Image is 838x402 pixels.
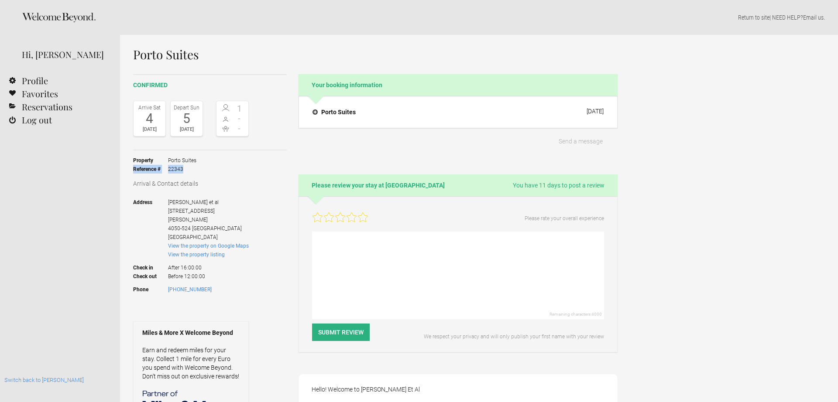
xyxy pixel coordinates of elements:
[233,124,247,133] span: -
[168,208,215,223] span: [STREET_ADDRESS][PERSON_NAME]
[173,125,200,134] div: [DATE]
[133,165,168,174] strong: Reference #
[803,14,824,21] a: Email us
[312,324,370,341] button: Submit Review
[417,332,604,341] p: We respect your privacy and will only publish your first name with your review
[168,259,249,272] span: After 16:00:00
[168,234,218,240] span: [GEOGRAPHIC_DATA]
[133,259,168,272] strong: Check in
[299,174,618,196] h2: Please review your stay at [GEOGRAPHIC_DATA]
[22,48,107,61] div: Hi, [PERSON_NAME]
[192,225,242,232] span: [GEOGRAPHIC_DATA]
[133,285,168,294] strong: Phone
[168,165,196,174] span: 22343
[587,108,604,115] div: [DATE]
[544,133,618,150] button: Send a message
[513,181,604,190] span: You have 11 days to post a review
[133,198,168,242] strong: Address
[168,286,212,293] a: [PHONE_NUMBER]
[133,179,287,188] h3: Arrival & Contact details
[168,225,191,232] span: 4050-524
[306,103,611,121] button: Porto Suites [DATE]
[136,125,163,134] div: [DATE]
[142,328,240,337] strong: Miles & More X Welcome Beyond
[133,81,287,90] h2: confirmed
[133,13,825,22] p: | NEED HELP? .
[168,199,219,205] span: [PERSON_NAME] et al
[299,74,618,96] h2: Your booking information
[525,214,604,223] p: Please rate your overall experience
[738,14,769,21] a: Return to site
[133,48,618,61] h1: Porto Suites
[168,272,249,281] span: Before 12:00:00
[168,243,249,249] a: View the property on Google Maps
[133,156,168,165] strong: Property
[313,108,356,116] h4: Porto Suites
[173,103,200,112] div: Depart Sun
[233,104,247,113] span: 1
[142,347,239,380] a: Earn and redeem miles for your stay. Collect 1 mile for every Euro you spend with Welcome Beyond....
[168,156,196,165] span: Porto Suites
[136,112,163,125] div: 4
[133,272,168,281] strong: Check out
[168,252,225,258] a: View the property listing
[136,103,163,112] div: Arrive Sat
[173,112,200,125] div: 5
[233,114,247,123] span: -
[4,377,84,383] a: Switch back to [PERSON_NAME]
